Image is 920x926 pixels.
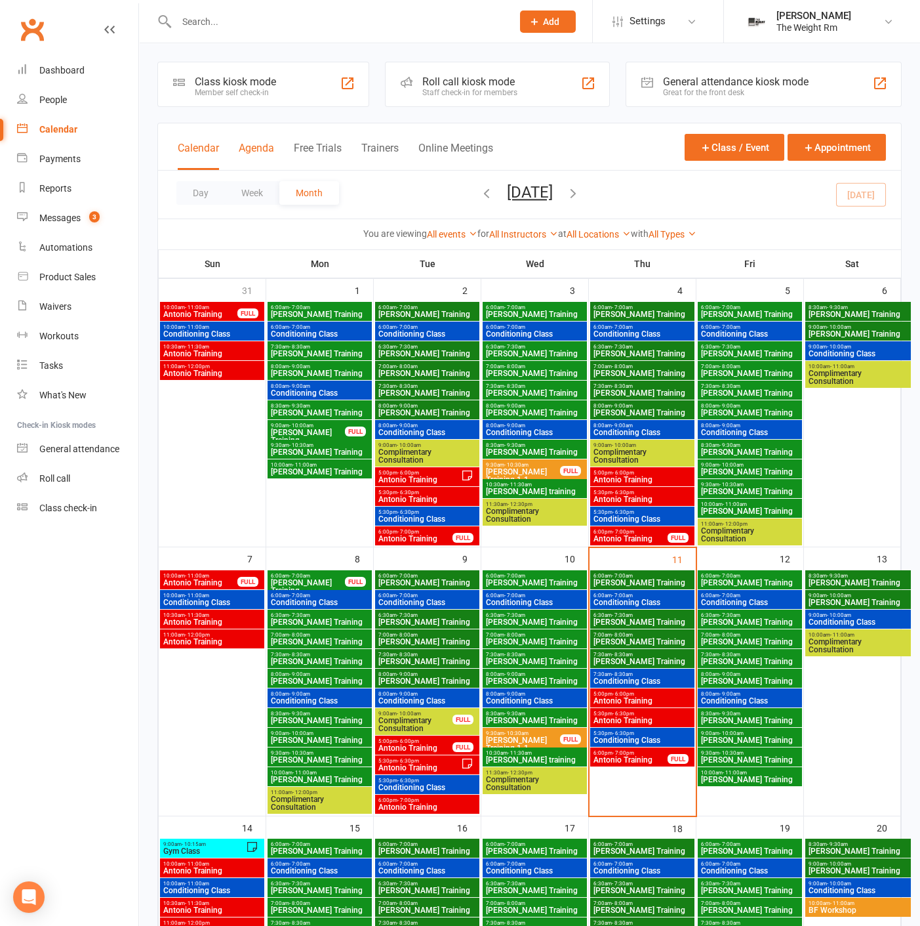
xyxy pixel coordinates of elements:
span: 7:30am [378,383,477,389]
div: FULL [237,308,258,318]
span: [PERSON_NAME] Training [270,409,369,417]
span: - 7:30am [719,344,740,350]
span: 8:00am [270,383,369,389]
span: [PERSON_NAME] Training [700,488,799,495]
span: 8:00am [485,423,584,429]
span: - 7:30am [504,344,525,350]
a: Class kiosk mode [17,494,138,523]
span: - 10:00am [719,462,744,468]
span: - 9:00am [719,403,740,409]
th: Sun [159,250,266,278]
span: Antonio Training [593,495,692,503]
span: 6:30am [485,344,584,350]
div: Automations [39,242,92,253]
strong: with [631,228,649,239]
img: thumb_image1749576563.png [744,9,770,35]
span: - 8:00am [397,364,418,369]
span: - 9:00am [289,364,310,369]
span: 5:30pm [593,509,692,515]
div: 12 [780,547,803,569]
span: - 7:00am [504,324,525,330]
span: [PERSON_NAME] Training [485,369,584,377]
span: - 11:30am [508,482,532,488]
div: 3 [570,279,588,301]
span: Conditioning Class [593,515,692,523]
span: Complimentary Consultation [700,527,799,543]
span: - 12:30pm [508,501,532,507]
span: - 7:00am [289,305,310,310]
span: Complimentary Consultation [593,448,692,464]
div: 11 [672,548,696,570]
th: Mon [266,250,374,278]
button: Calendar [178,142,219,170]
span: 8:30am [700,442,799,448]
span: [PERSON_NAME] Training [378,409,477,417]
span: - 10:00am [827,324,851,330]
div: Product Sales [39,272,96,282]
span: - 7:00am [504,305,525,310]
span: 7:00am [485,364,584,369]
span: 9:00am [700,462,799,468]
span: - 8:30am [612,383,633,389]
span: - 7:00am [504,573,525,579]
span: [PERSON_NAME] Training [593,350,692,358]
span: 10:00am [163,305,238,310]
span: 10:30am [485,482,584,488]
span: Antonio Training [593,476,692,484]
span: - 10:00am [397,442,421,448]
a: Automations [17,233,138,263]
span: Conditioning Class [700,429,799,436]
span: - 7:00am [719,305,740,310]
span: 9:00am [808,344,908,350]
span: - 6:30pm [612,509,634,515]
div: Staff check-in for members [422,88,517,97]
span: Antonio Training [593,535,668,543]
span: 7:30am [485,383,584,389]
a: Workouts [17,322,138,351]
span: 8:00am [593,423,692,429]
span: 8:00am [700,403,799,409]
div: 7 [247,547,266,569]
span: 6:30am [593,344,692,350]
span: - 7:00am [719,324,740,330]
span: 6:00am [378,324,477,330]
span: [PERSON_NAME] Training [700,369,799,377]
span: - 11:30am [185,344,209,350]
button: Month [279,181,339,205]
span: [PERSON_NAME] Training [700,448,799,456]
span: - 12:00pm [723,521,748,527]
span: 6:30am [700,344,799,350]
span: 11:00am [700,521,799,527]
th: Wed [481,250,589,278]
span: 8:30am [808,573,908,579]
span: 7:30am [270,344,369,350]
span: - 11:00am [723,501,747,507]
span: [PERSON_NAME] Training [485,310,584,318]
span: 6:00am [593,324,692,330]
span: 8:00am [270,364,369,369]
span: [PERSON_NAME] Training [270,350,369,358]
a: All Locations [567,229,631,240]
div: Payments [39,154,81,164]
a: General attendance kiosk mode [17,434,138,464]
span: - 7:00am [612,305,633,310]
span: 6:00am [485,324,584,330]
div: The Weight Rm [776,22,851,33]
a: Reports [17,174,138,203]
button: Appointment [788,134,886,161]
div: 31 [242,279,266,301]
span: 9:00am [593,442,692,448]
span: Conditioning Class [593,330,692,338]
span: [PERSON_NAME] Training [593,310,692,318]
button: Trainers [361,142,399,170]
div: Class check-in [39,503,97,513]
span: [PERSON_NAME] training [485,488,584,495]
span: 6:00am [485,305,584,310]
span: [PERSON_NAME] Training [700,468,799,476]
span: - 7:30am [612,344,633,350]
button: Class / Event [685,134,784,161]
input: Search... [172,12,503,31]
div: General attendance [39,444,119,454]
span: 6:00am [700,324,799,330]
span: - 7:00pm [397,529,419,535]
